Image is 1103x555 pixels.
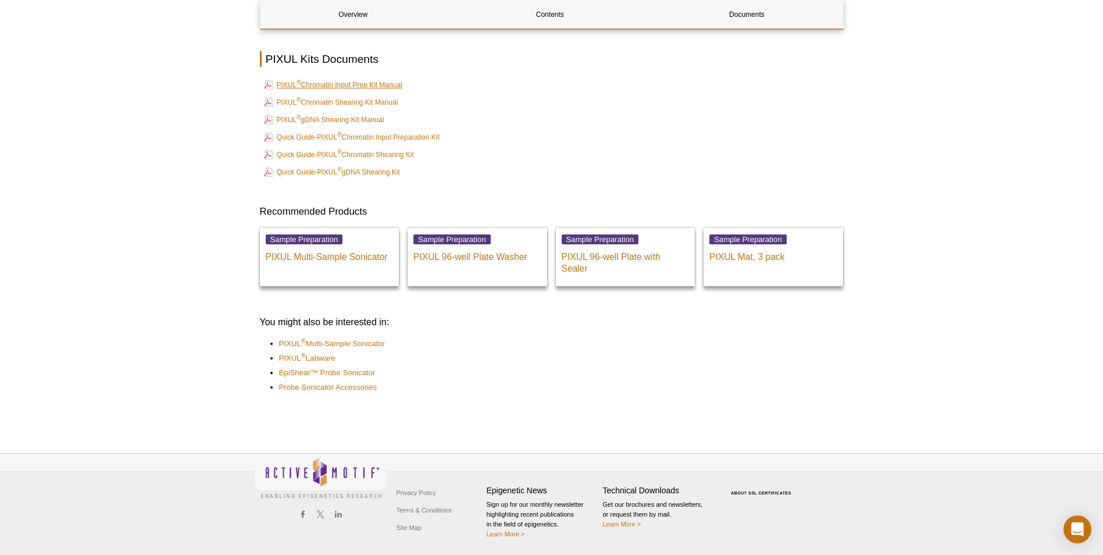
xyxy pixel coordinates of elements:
sup: ® [297,114,301,120]
h3: You might also be interested in: [260,315,844,329]
img: Active Motif, [254,454,388,501]
sup: ® [337,149,341,155]
a: Probe Sonicator Accessories [279,382,377,393]
div: Open Intercom Messenger [1063,515,1091,543]
a: PIXUL®Chromatin Shearing Kit Manual [264,95,398,109]
a: Sample Preparation PIXUL Multi-Sample Sonicator [260,227,399,286]
sup: ® [337,166,341,173]
a: Privacy Policy [394,484,439,501]
a: PIXUL®Labware [279,353,335,364]
a: Terms & Conditions [394,501,455,519]
a: PIXUL®Chromatin Input Prep Kit Manual [264,78,402,92]
span: Sample Preparation [413,234,491,244]
sup: ® [297,97,301,103]
p: PIXUL Mat, 3 pack [709,246,837,263]
a: Overview [260,1,446,29]
sup: ® [337,131,341,138]
a: Quick Guide-PIXUL®Chromatin Shearing Kit [264,148,414,162]
sup: ® [297,79,301,86]
a: Sample Preparation PIXUL 96-well Plate with Sealer [556,227,695,286]
a: ABOUT SSL CERTIFICATES [731,491,791,495]
table: Click to Verify - This site chose Symantec SSL for secure e-commerce and confidential communicati... [719,474,806,500]
a: Sample Preparation PIXUL Mat, 3 pack [704,227,843,286]
a: Documents [654,1,840,29]
a: Quick Guide-PIXUL®gDNA Shearing Kit [264,165,400,179]
a: EpiShear™ Probe Sonicator [279,367,376,379]
a: Site Map [394,519,424,536]
h2: PIXUL Kits Documents [260,51,844,67]
span: Sample Preparation [562,234,639,244]
p: PIXUL 96-well Plate with Sealer [562,246,690,275]
a: Quick Guide-PIXUL®Chromatin Input Preparation Kit [264,130,440,144]
p: PIXUL 96-well Plate Washer [413,246,541,263]
p: PIXUL Multi-Sample Sonicator [266,246,394,263]
h3: Recommended Products [260,205,844,219]
a: PIXUL®Multi-Sample Sonicator [279,338,385,350]
sup: ® [301,352,306,359]
p: Get our brochures and newsletters, or request them by mail. [603,500,713,529]
h4: Technical Downloads [603,486,713,496]
h4: Epigenetic News [487,486,597,496]
a: Sample Preparation PIXUL 96-well Plate Washer [408,227,547,286]
a: PIXUL®gDNA Shearing Kit Manual [264,113,384,127]
span: Sample Preparation [709,234,787,244]
sup: ® [301,337,306,344]
span: Sample Preparation [266,234,343,244]
a: Contents [457,1,642,29]
a: Learn More > [487,531,525,538]
p: Sign up for our monthly newsletter highlighting recent publications in the field of epigenetics. [487,500,597,539]
a: Learn More > [603,521,641,528]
